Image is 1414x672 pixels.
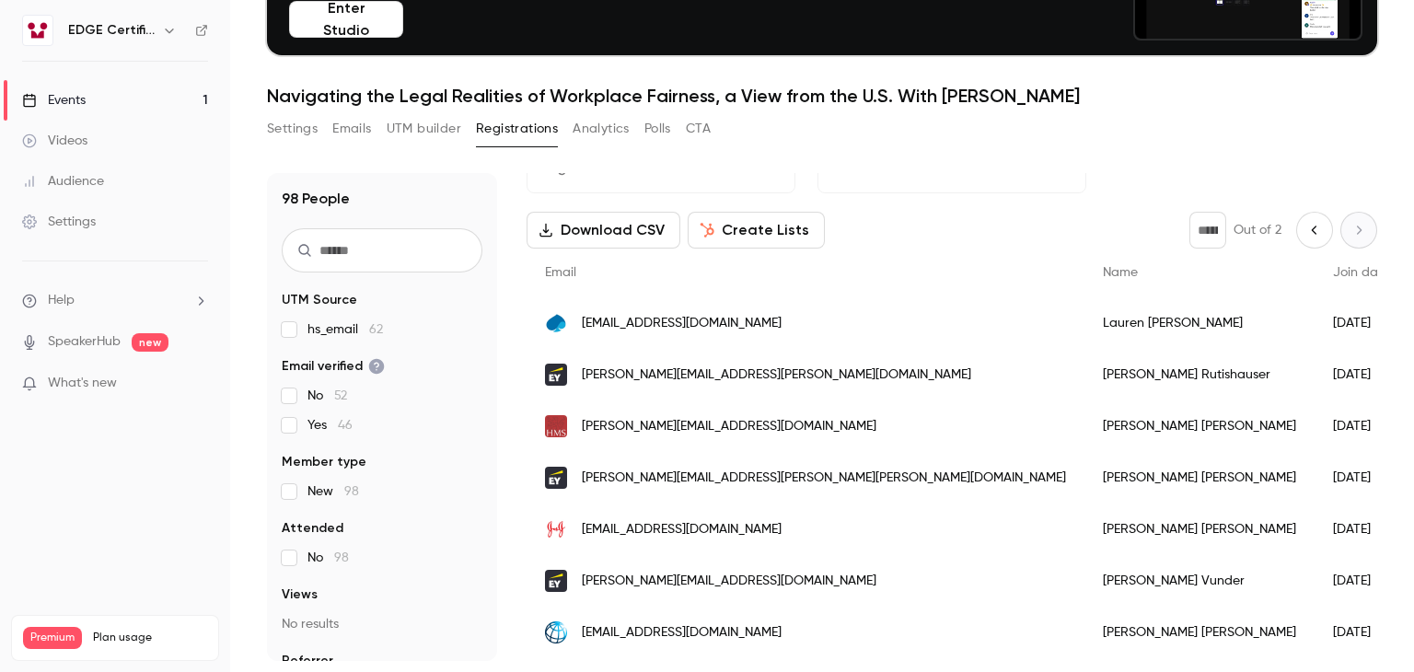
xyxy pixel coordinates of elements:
span: [PERSON_NAME][EMAIL_ADDRESS][DOMAIN_NAME] [582,417,876,436]
div: [DATE] [1315,452,1408,504]
div: [PERSON_NAME] [PERSON_NAME] [1084,607,1315,658]
button: Enter Studio [289,1,403,38]
button: Registrations [476,114,558,144]
img: hks.harvard.edu [545,415,567,437]
span: New [307,482,359,501]
img: ch.ey.com [545,570,567,592]
div: [DATE] [1315,504,1408,555]
span: new [132,333,168,352]
button: Analytics [573,114,630,144]
img: worldbankgroup.org [545,621,567,643]
span: 52 [334,389,347,402]
button: CTA [686,114,711,144]
img: EDGE Certification [23,16,52,45]
span: Email verified [282,357,385,376]
span: Member type [282,453,366,471]
div: Lauren [PERSON_NAME] [1084,297,1315,349]
button: Download CSV [527,212,680,249]
span: Attended [282,519,343,538]
span: Views [282,585,318,604]
img: capgemini.com [545,312,567,334]
span: No [307,387,347,405]
span: [PERSON_NAME][EMAIL_ADDRESS][PERSON_NAME][PERSON_NAME][DOMAIN_NAME] [582,469,1066,488]
span: 98 [344,485,359,498]
span: No [307,549,349,567]
h1: Navigating the Legal Realities of Workplace Fairness, a View from the U.S. With [PERSON_NAME] [267,85,1377,107]
span: Referrer [282,652,333,670]
span: Plan usage [93,631,207,645]
div: Videos [22,132,87,150]
div: [DATE] [1315,555,1408,607]
li: help-dropdown-opener [22,291,208,310]
div: [DATE] [1315,607,1408,658]
button: Previous page [1296,212,1333,249]
span: [PERSON_NAME][EMAIL_ADDRESS][DOMAIN_NAME] [582,572,876,591]
img: ch.ey.com [545,364,567,386]
button: Polls [644,114,671,144]
div: [PERSON_NAME] [PERSON_NAME] [1084,452,1315,504]
span: 62 [369,323,383,336]
p: Out of 2 [1234,221,1281,239]
span: UTM Source [282,291,357,309]
img: its.jnj.com [545,518,567,540]
span: Help [48,291,75,310]
div: [PERSON_NAME] Rutishauser [1084,349,1315,400]
p: No results [282,615,482,633]
span: [EMAIL_ADDRESS][DOMAIN_NAME] [582,314,782,333]
button: Emails [332,114,371,144]
span: Premium [23,627,82,649]
div: [PERSON_NAME] Vunder [1084,555,1315,607]
h6: EDGE Certification [68,21,155,40]
div: Audience [22,172,104,191]
div: Settings [22,213,96,231]
div: [DATE] [1315,400,1408,452]
button: UTM builder [387,114,461,144]
span: Name [1103,266,1138,279]
h1: 98 People [282,188,350,210]
div: [PERSON_NAME] [PERSON_NAME] [1084,504,1315,555]
span: [PERSON_NAME][EMAIL_ADDRESS][PERSON_NAME][DOMAIN_NAME] [582,365,971,385]
div: [PERSON_NAME] [PERSON_NAME] [1084,400,1315,452]
span: What's new [48,374,117,393]
span: Email [545,266,576,279]
div: [DATE] [1315,297,1408,349]
span: hs_email [307,320,383,339]
button: Create Lists [688,212,825,249]
span: [EMAIL_ADDRESS][DOMAIN_NAME] [582,623,782,643]
span: Yes [307,416,353,434]
span: [EMAIL_ADDRESS][DOMAIN_NAME] [582,520,782,539]
div: [DATE] [1315,349,1408,400]
img: ch.ey.com [545,467,567,489]
div: Events [22,91,86,110]
span: Join date [1333,266,1390,279]
span: 98 [334,551,349,564]
span: 46 [338,419,353,432]
button: Settings [267,114,318,144]
a: SpeakerHub [48,332,121,352]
